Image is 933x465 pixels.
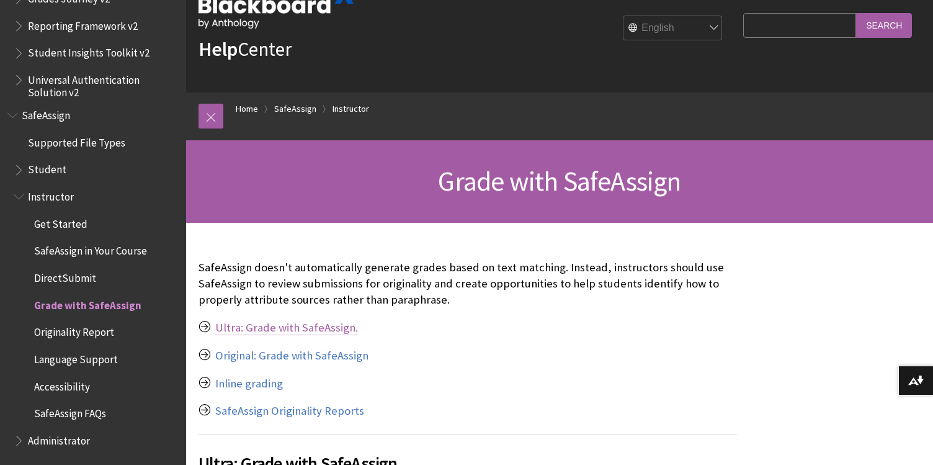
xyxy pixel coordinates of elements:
[199,260,737,309] p: SafeAssign doesn't automatically generate grades based on text matching. Instead, instructors sho...
[22,105,70,122] span: SafeAssign
[199,37,292,61] a: HelpCenter
[7,105,179,451] nav: Book outline for Blackboard SafeAssign
[215,376,283,391] a: Inline grading
[28,430,90,447] span: Administrator
[199,37,238,61] strong: Help
[215,320,358,335] a: Ultra: Grade with SafeAssign.
[28,70,177,99] span: Universal Authentication Solution v2
[28,43,150,60] span: Student Insights Toolkit v2
[34,349,118,366] span: Language Support
[274,101,316,117] a: SafeAssign
[856,13,912,37] input: Search
[34,214,87,230] span: Get Started
[34,241,147,258] span: SafeAssign in Your Course
[215,404,364,418] a: SafeAssign Originality Reports
[236,101,258,117] a: Home
[333,101,369,117] a: Instructor
[34,295,141,312] span: Grade with SafeAssign
[34,404,106,420] span: SafeAssign FAQs
[623,16,723,41] select: Site Language Selector
[34,268,96,284] span: DirectSubmit
[34,376,90,393] span: Accessibility
[215,348,368,363] a: Original: Grade with SafeAssign
[28,16,138,32] span: Reporting Framework v2
[34,322,114,339] span: Originality Report
[28,186,74,203] span: Instructor
[438,164,681,198] span: Grade with SafeAssign
[28,132,125,149] span: Supported File Types
[28,160,66,176] span: Student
